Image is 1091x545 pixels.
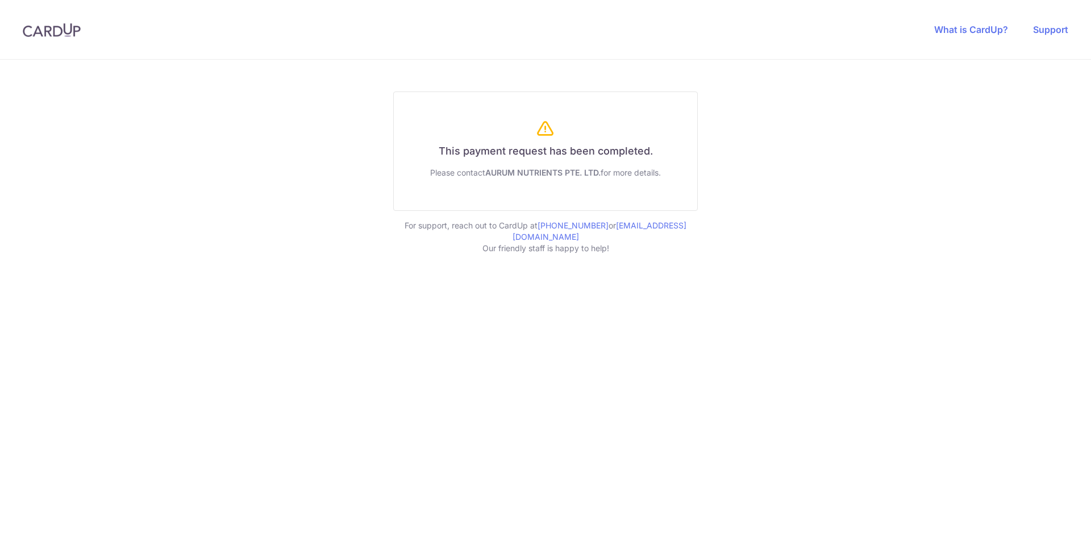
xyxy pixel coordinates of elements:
[393,220,698,243] p: For support, reach out to CardUp at or
[538,221,609,230] a: [PHONE_NUMBER]
[1033,24,1068,35] a: Support
[407,145,684,158] h6: This payment request has been completed.
[485,168,601,177] span: AURUM NUTRIENTS PTE. LTD.
[513,221,687,242] a: [EMAIL_ADDRESS][DOMAIN_NAME]
[393,243,698,254] p: Our friendly staff is happy to help!
[23,23,81,37] img: CardUp Logo
[934,24,1008,35] a: What is CardUp?
[407,167,684,178] div: Please contact for more details.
